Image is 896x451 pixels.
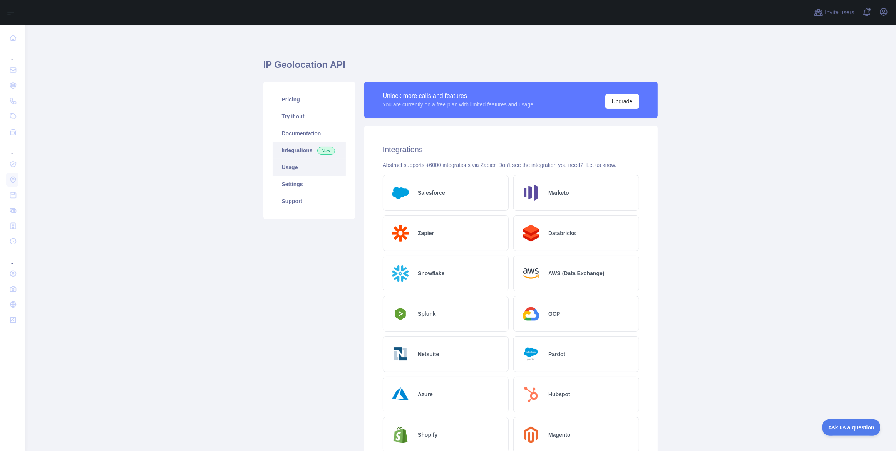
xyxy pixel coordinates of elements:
[389,343,412,365] img: Logo
[383,144,639,155] h2: Integrations
[389,262,412,285] img: Logo
[389,182,412,204] img: Logo
[822,419,881,436] iframe: Toggle Customer Support
[548,310,560,318] h2: GCP
[263,59,658,77] h1: IP Geolocation API
[548,350,565,358] h2: Pardot
[548,431,571,439] h2: Magento
[6,250,18,265] div: ...
[812,6,856,19] button: Invite users
[520,424,543,446] img: Logo
[520,383,543,406] img: Logo
[586,162,616,168] a: Let us know.
[548,390,570,398] h2: Hubspot
[520,182,543,204] img: Logo
[317,147,335,155] span: New
[6,46,18,62] div: ...
[548,189,569,197] h2: Marketo
[418,310,436,318] h2: Splunk
[273,108,346,125] a: Try it out
[273,142,346,159] a: Integrations New
[520,262,543,285] img: Logo
[520,303,543,325] img: Logo
[273,91,346,108] a: Pricing
[520,343,543,365] img: Logo
[605,94,639,109] button: Upgrade
[520,222,543,245] img: Logo
[418,431,437,439] h2: Shopify
[389,305,412,322] img: Logo
[548,269,604,277] h2: AWS (Data Exchange)
[273,176,346,193] a: Settings
[383,101,534,108] div: You are currently on a free plan with limited features and usage
[383,91,534,101] div: Unlock more calls and features
[418,390,433,398] h2: Azure
[273,125,346,142] a: Documentation
[548,229,576,237] h2: Databricks
[418,269,444,277] h2: Snowflake
[389,424,412,446] img: Logo
[418,350,439,358] h2: Netsuite
[418,189,445,197] h2: Salesforce
[273,193,346,210] a: Support
[389,222,412,245] img: Logo
[273,159,346,176] a: Usage
[825,8,854,17] span: Invite users
[418,229,434,237] h2: Zapier
[383,161,639,169] div: Abstract supports +6000 integrations via Zapier. Don't see the integration you need?
[6,140,18,156] div: ...
[389,383,412,406] img: Logo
